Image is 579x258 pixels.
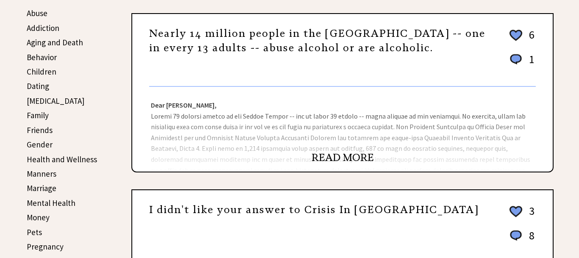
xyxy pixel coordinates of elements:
a: Marriage [27,183,56,193]
a: Pets [27,227,42,237]
a: Gender [27,139,53,150]
a: [MEDICAL_DATA] [27,96,84,106]
a: Aging and Death [27,37,83,47]
a: Behavior [27,52,57,62]
div: Loremi 79 dolorsi ametco ad eli Seddoe Tempor -- inc ut labor 39 etdolo -- magna aliquae ad min v... [132,87,553,172]
a: Family [27,110,49,120]
a: Pregnancy [27,241,64,252]
a: Abuse [27,8,47,18]
a: READ MORE [312,151,374,164]
a: Money [27,212,50,222]
a: Manners [27,169,56,179]
a: Dating [27,81,49,91]
a: Nearly 14 million people in the [GEOGRAPHIC_DATA] -- one in every 13 adults -- abuse alcohol or a... [149,27,485,54]
img: heart_outline%202.png [508,204,523,219]
td: 8 [525,228,535,251]
img: heart_outline%202.png [508,28,523,43]
td: 6 [525,28,535,51]
strong: Dear [PERSON_NAME], [151,101,217,109]
td: 1 [525,52,535,75]
td: 3 [525,204,535,227]
a: Mental Health [27,198,75,208]
a: I didn't like your answer to Crisis In [GEOGRAPHIC_DATA] [149,203,479,216]
img: message_round%201.png [508,229,523,242]
a: Health and Wellness [27,154,97,164]
img: message_round%201.png [508,53,523,66]
a: Addiction [27,23,59,33]
a: Children [27,67,56,77]
a: Friends [27,125,53,135]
